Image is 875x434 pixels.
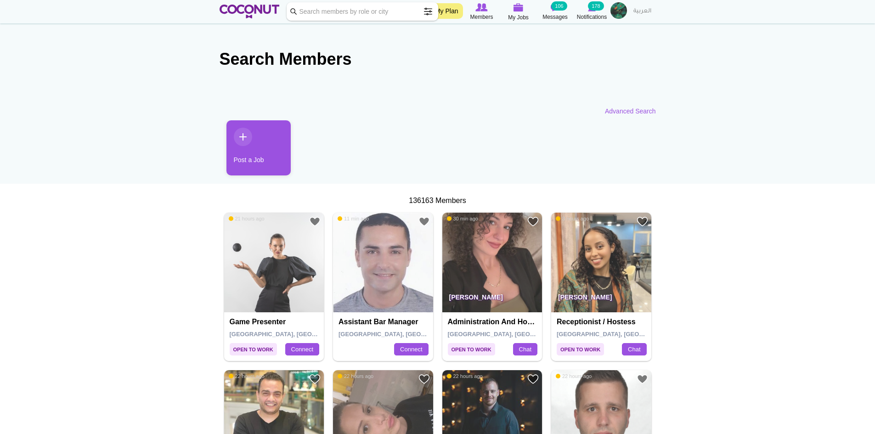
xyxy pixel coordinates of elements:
p: [PERSON_NAME] [551,287,651,312]
span: 21 hours ago [229,215,265,222]
h2: Search Members [220,48,656,70]
a: Add to Favourites [309,216,321,227]
h4: Assistant bar manager [339,318,430,326]
span: [GEOGRAPHIC_DATA], [GEOGRAPHIC_DATA] [448,331,579,338]
a: Chat [622,343,646,356]
span: 3 hours ago [556,215,589,222]
h4: Receptionist / Hostess [557,318,648,326]
small: 106 [551,1,567,11]
span: My Jobs [508,13,529,22]
img: Notifications [588,3,596,11]
a: Advanced Search [605,107,656,116]
img: Home [220,5,280,18]
a: Post a Job [226,120,291,175]
a: Add to Favourites [637,373,648,385]
span: Notifications [577,12,607,22]
a: Connect [285,343,319,356]
span: Messages [542,12,568,22]
span: Open to Work [448,343,495,355]
h4: Administration and Hostess [448,318,539,326]
span: Open to Work [557,343,604,355]
div: 136163 Members [220,196,656,206]
a: Messages Messages 106 [537,2,574,22]
a: Chat [513,343,537,356]
a: Add to Favourites [418,216,430,227]
img: My Jobs [514,3,524,11]
img: Browse Members [475,3,487,11]
span: 22 hours ago [556,373,592,379]
span: 22 hours ago [229,373,265,379]
a: Add to Favourites [309,373,321,385]
a: Add to Favourites [527,373,539,385]
a: العربية [629,2,656,21]
h4: Game presenter [230,318,321,326]
span: [GEOGRAPHIC_DATA], [GEOGRAPHIC_DATA] [339,331,469,338]
a: Add to Favourites [418,373,430,385]
span: 11 min ago [338,215,369,222]
span: [GEOGRAPHIC_DATA], [GEOGRAPHIC_DATA] [230,331,361,338]
a: Browse Members Members [463,2,500,22]
span: 22 hours ago [338,373,373,379]
a: My Jobs My Jobs [500,2,537,22]
img: Messages [551,3,560,11]
span: [GEOGRAPHIC_DATA], [GEOGRAPHIC_DATA] [557,331,688,338]
a: Add to Favourites [527,216,539,227]
span: 22 hours ago [447,373,483,379]
a: My Plan [430,3,463,19]
span: Open to Work [230,343,277,355]
span: 30 min ago [447,215,478,222]
a: Notifications Notifications 178 [574,2,610,22]
li: 1 / 1 [220,120,284,182]
span: Members [470,12,493,22]
p: [PERSON_NAME] [442,287,542,312]
a: Connect [394,343,428,356]
input: Search members by role or city [287,2,438,21]
small: 178 [588,1,604,11]
a: Add to Favourites [637,216,648,227]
